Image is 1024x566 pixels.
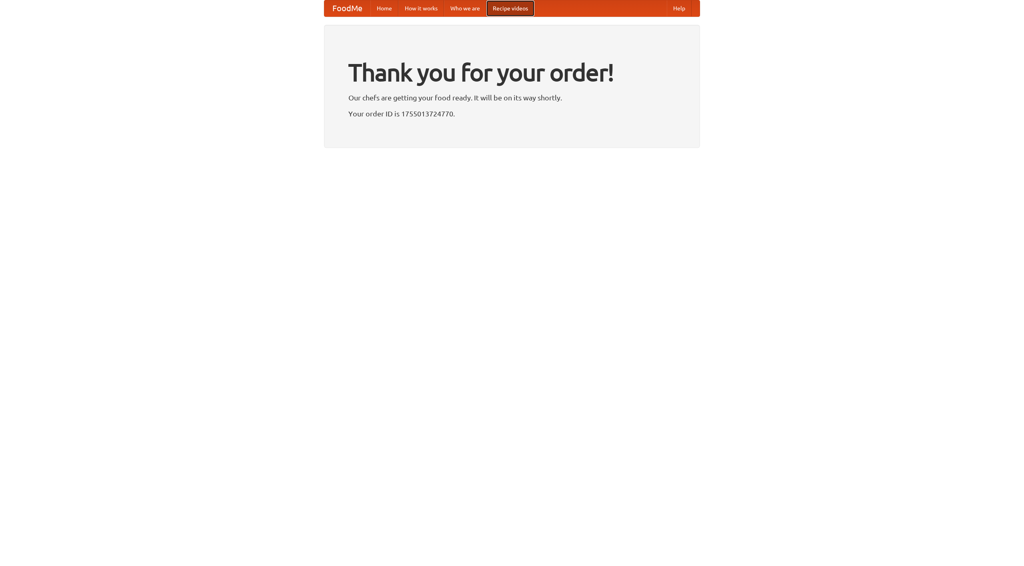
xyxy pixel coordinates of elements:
a: Who we are [444,0,486,16]
a: How it works [398,0,444,16]
a: FoodMe [324,0,370,16]
h1: Thank you for your order! [348,53,676,92]
p: Your order ID is 1755013724770. [348,108,676,120]
a: Recipe videos [486,0,534,16]
a: Home [370,0,398,16]
p: Our chefs are getting your food ready. It will be on its way shortly. [348,92,676,104]
a: Help [667,0,692,16]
